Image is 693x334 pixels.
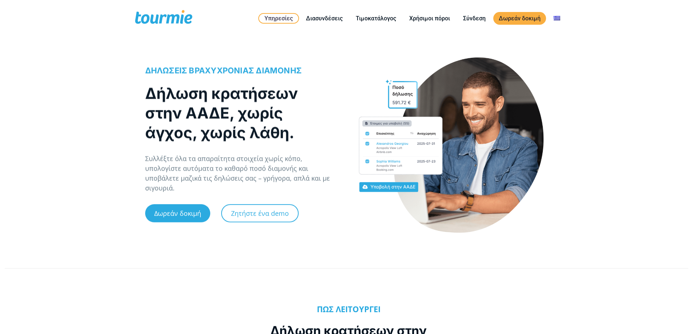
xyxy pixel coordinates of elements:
[258,13,299,24] a: Υπηρεσίες
[145,204,210,222] a: Δωρεάν δοκιμή
[145,83,332,142] h1: Δήλωση κρατήσεων στην ΑΑΔΕ, χωρίς άγχος, χωρίς λάθη.
[548,14,566,23] a: Αλλαγή σε
[221,204,299,222] a: Ζητήστε ένα demo
[145,153,339,193] p: Συλλέξτε όλα τα απαραίτητα στοιχεία χωρίς κόπο, υπολογίστε αυτόματα το καθαρό ποσό διαμονής και υ...
[458,14,491,23] a: Σύνδεση
[493,12,546,25] a: Δωρεάν δοκιμή
[300,14,348,23] a: Διασυνδέσεις
[404,14,455,23] a: Χρήσιμοι πόροι
[317,303,381,314] b: ΠΩΣ ΛΕΙΤΟΥΡΓΕΙ
[350,14,402,23] a: Τιμοκατάλογος
[145,65,302,75] span: ΔΗΛΩΣΕΙΣ ΒΡΑΧΥΧΡΟΝΙΑΣ ΔΙΑΜΟΝΗΣ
